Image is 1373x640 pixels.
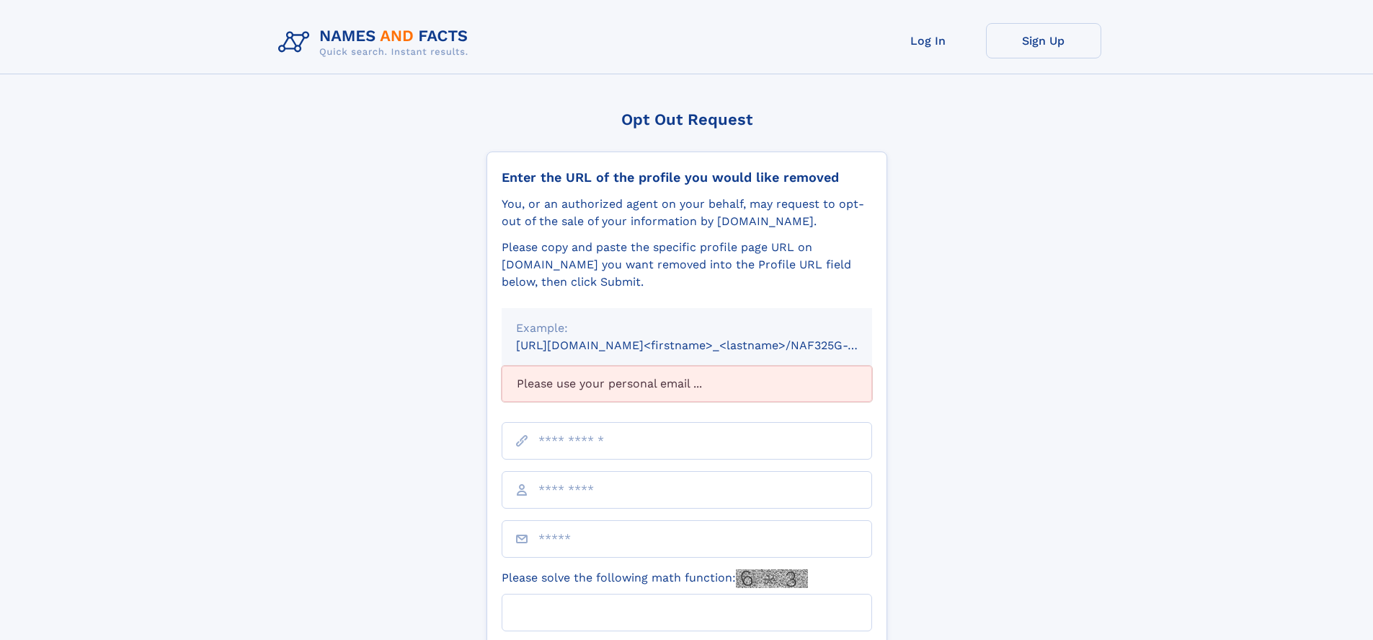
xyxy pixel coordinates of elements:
label: Please solve the following math function: [502,569,808,588]
div: Opt Out Request [486,110,887,128]
div: Enter the URL of the profile you would like removed [502,170,872,185]
a: Sign Up [986,23,1101,58]
small: [URL][DOMAIN_NAME]<firstname>_<lastname>/NAF325G-xxxxxxxx [516,338,899,352]
div: Please use your personal email ... [502,366,872,402]
div: Please copy and paste the specific profile page URL on [DOMAIN_NAME] you want removed into the Pr... [502,239,872,291]
div: Example: [516,320,858,337]
div: You, or an authorized agent on your behalf, may request to opt-out of the sale of your informatio... [502,196,872,230]
img: Logo Names and Facts [272,23,480,62]
a: Log In [871,23,986,58]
